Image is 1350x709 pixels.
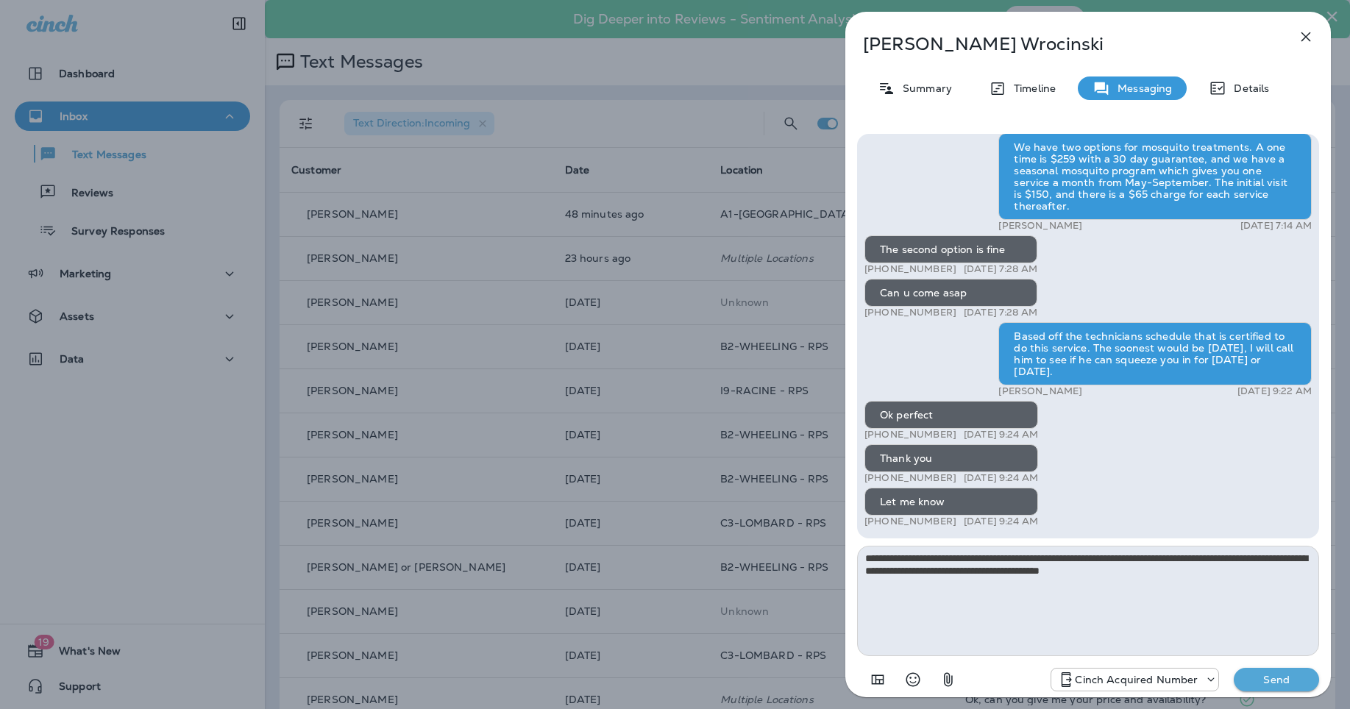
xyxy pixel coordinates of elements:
[895,82,952,94] p: Summary
[1075,674,1198,685] p: Cinch Acquired Number
[1110,82,1172,94] p: Messaging
[964,263,1037,275] p: [DATE] 7:28 AM
[998,322,1312,385] div: Based off the technicians schedule that is certified to do this service. The soonest would be [DA...
[864,516,956,527] p: [PHONE_NUMBER]
[864,263,956,275] p: [PHONE_NUMBER]
[864,401,1038,429] div: Ok perfect
[998,133,1312,220] div: We have two options for mosquito treatments. A one time is $259 with a 30 day guarantee, and we h...
[964,472,1038,484] p: [DATE] 9:24 AM
[864,488,1038,516] div: Let me know
[864,472,956,484] p: [PHONE_NUMBER]
[964,516,1038,527] p: [DATE] 9:24 AM
[1234,668,1319,691] button: Send
[964,429,1038,441] p: [DATE] 9:24 AM
[863,34,1265,54] p: [PERSON_NAME] Wrocinski
[863,665,892,694] button: Add in a premade template
[964,307,1037,318] p: [DATE] 7:28 AM
[1237,385,1312,397] p: [DATE] 9:22 AM
[898,665,928,694] button: Select an emoji
[998,385,1082,397] p: [PERSON_NAME]
[1240,220,1312,232] p: [DATE] 7:14 AM
[998,220,1082,232] p: [PERSON_NAME]
[1226,82,1269,94] p: Details
[864,235,1037,263] div: The second option is fine
[864,444,1038,472] div: Thank you
[864,307,956,318] p: [PHONE_NUMBER]
[1051,671,1218,688] div: +1 (224) 344-8646
[864,429,956,441] p: [PHONE_NUMBER]
[864,279,1037,307] div: Can u come asap
[1006,82,1056,94] p: Timeline
[1246,673,1307,686] p: Send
